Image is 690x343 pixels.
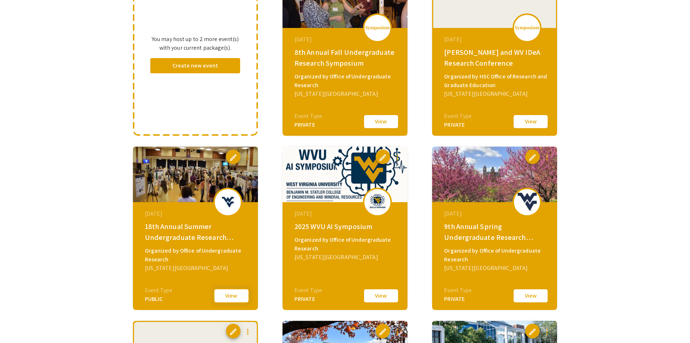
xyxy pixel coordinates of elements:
mat-icon: more_vert [243,327,252,336]
div: Organized by Office of Undergraduate Research [294,72,397,90]
div: [US_STATE][GEOGRAPHIC_DATA] [145,264,248,273]
p: You may host up to 2 more event(s) with your current package(s). [150,35,241,52]
div: Event Type [444,286,472,295]
button: edit [226,324,241,338]
div: PRIVATE [444,121,472,129]
button: edit [525,324,540,338]
div: 2025 WVU AI Symposium [294,221,397,232]
div: Event Type [294,286,322,295]
div: PRIVATE [444,295,472,303]
span: edit [379,153,387,162]
div: Event Type [444,112,472,121]
button: View [363,288,399,303]
div: [US_STATE][GEOGRAPHIC_DATA] [444,90,547,98]
span: edit [379,327,387,336]
div: PRIVATE [294,121,322,129]
button: View [363,114,399,129]
div: [DATE] [294,35,397,44]
div: [US_STATE][GEOGRAPHIC_DATA] [294,253,397,262]
div: Organized by Office of Undergraduate Research [444,246,547,264]
img: 2025-wvu-ai-symposium_eventLogo_81a7b7_.png [367,193,388,211]
div: [DATE] [444,35,547,44]
button: edit [525,150,540,164]
div: 9th Annual Spring Undergraduate Research Symposium [444,221,547,243]
div: [US_STATE][GEOGRAPHIC_DATA] [444,264,547,273]
button: edit [376,324,390,338]
img: 2025-wvu-ai-symposium_eventCoverPhoto_5efd8b__thumb.png [283,147,407,202]
div: 8th Annual Fall Undergraduate Research Symposium [294,47,397,69]
img: 9th-annual-spring-undergraduate-research-symposium_eventLogo_d92aaa_.jpg [516,193,538,211]
mat-icon: more_vert [393,327,402,336]
img: 18th-summer-undergraduate-research-symposium_eventCoverPhoto_ac8e52__thumb.jpg [133,147,258,202]
div: PRIVATE [294,295,322,303]
div: Event Type [145,286,172,295]
div: 18th Annual Summer Undergraduate Research Symposium! [145,221,248,243]
div: [PERSON_NAME] and WV IDeA Research Conference [444,47,547,69]
button: edit [376,150,390,164]
span: edit [528,327,537,336]
div: Organized by Office of Undergraduate Research [145,246,248,264]
mat-icon: more_vert [243,153,252,162]
button: View [213,288,250,303]
div: [US_STATE][GEOGRAPHIC_DATA] [294,90,397,98]
mat-icon: more_vert [393,153,402,162]
img: 9th-annual-spring-undergraduate-research-symposium_eventCoverPhoto_a34ee9__thumb.jpg [432,147,557,202]
div: Event Type [294,112,322,121]
div: [DATE] [294,209,397,218]
span: edit [229,153,238,162]
span: edit [229,327,238,336]
mat-icon: more_vert [543,327,551,336]
button: View [513,288,549,303]
img: logo_v2.png [514,25,540,30]
div: [DATE] [145,209,248,218]
div: Organized by HSC Office of Research and Graduate Education [444,72,547,90]
mat-icon: more_vert [543,153,551,162]
button: edit [226,150,241,164]
iframe: Chat [5,310,31,338]
div: Organized by Office of Undergraduate Research [294,236,397,253]
img: logo_v2.png [365,25,390,30]
div: PUBLIC [145,295,172,303]
button: Create new event [150,58,241,73]
img: 18th-summer-undergraduate-research-symposium_eventLogo_bc9db7_.png [217,196,239,208]
button: View [513,114,549,129]
div: [DATE] [444,209,547,218]
span: edit [528,153,537,162]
